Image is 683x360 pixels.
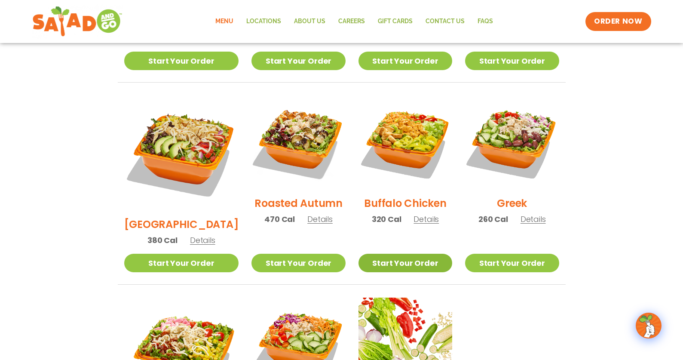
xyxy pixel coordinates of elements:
a: Menu [209,12,240,31]
span: 470 Cal [264,213,295,225]
a: ORDER NOW [585,12,651,31]
img: Product photo for Buffalo Chicken Salad [358,95,452,189]
a: About Us [288,12,332,31]
a: Start Your Order [358,52,452,70]
a: GIFT CARDS [371,12,419,31]
span: 380 Cal [147,234,178,246]
img: new-SAG-logo-768×292 [32,4,123,39]
span: 320 Cal [372,213,401,225]
a: Contact Us [419,12,471,31]
a: Start Your Order [465,52,559,70]
img: Product photo for Greek Salad [465,95,559,189]
img: Product photo for BBQ Ranch Salad [124,95,239,210]
span: Details [413,214,439,225]
a: Start Your Order [124,254,239,272]
a: FAQs [471,12,499,31]
nav: Menu [209,12,499,31]
img: wpChatIcon [637,314,661,338]
a: Locations [240,12,288,31]
h2: [GEOGRAPHIC_DATA] [124,217,239,232]
span: 260 Cal [478,213,508,225]
a: Careers [332,12,371,31]
a: Start Your Order [358,254,452,272]
a: Start Your Order [465,254,559,272]
span: Details [190,33,215,43]
h2: Buffalo Chicken [364,196,446,211]
span: ORDER NOW [594,16,642,27]
span: Details [190,235,215,246]
a: Start Your Order [251,254,345,272]
a: Start Your Order [251,52,345,70]
a: Start Your Order [124,52,239,70]
h2: Roasted Autumn [254,196,343,211]
span: Details [307,214,333,225]
img: Product photo for Roasted Autumn Salad [251,95,345,189]
span: Details [521,214,546,225]
h2: Greek [497,196,527,211]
